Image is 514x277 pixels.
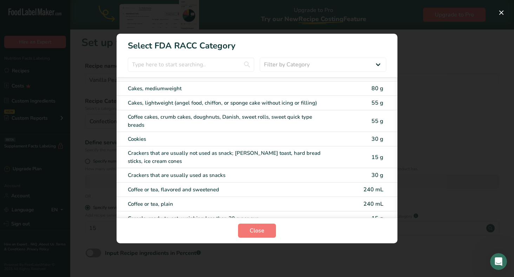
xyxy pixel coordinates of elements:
[128,171,327,179] div: Crackers that are usually used as snacks
[371,99,383,107] span: 55 g
[128,113,327,129] div: Coffee cakes, crumb cakes, doughnuts, Danish, sweet rolls, sweet quick type breads
[490,253,507,270] iframe: Intercom live chat
[128,135,327,143] div: Cookies
[363,186,383,193] span: 240 mL
[371,153,383,161] span: 15 g
[371,171,383,179] span: 30 g
[128,186,327,194] div: Coffee or tea, flavored and sweetened
[371,135,383,143] span: 30 g
[238,224,276,238] button: Close
[128,149,327,165] div: Crackers that are usually not used as snack; [PERSON_NAME] toast, hard bread sticks, ice cream cones
[250,226,264,235] span: Close
[128,215,327,223] div: Cereals, ready-to-eat, weighing less than 20 g per cup
[371,215,383,222] span: 15 g
[128,99,327,107] div: Cakes, lightweight (angel food, chiffon, or sponge cake without icing or filling)
[128,200,327,208] div: Coffee or tea, plain
[128,85,327,93] div: Cakes, mediumweight
[371,117,383,125] span: 55 g
[117,34,397,52] h1: Select FDA RACC Category
[128,58,254,72] input: Type here to start searching..
[363,200,383,208] span: 240 mL
[371,85,383,92] span: 80 g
